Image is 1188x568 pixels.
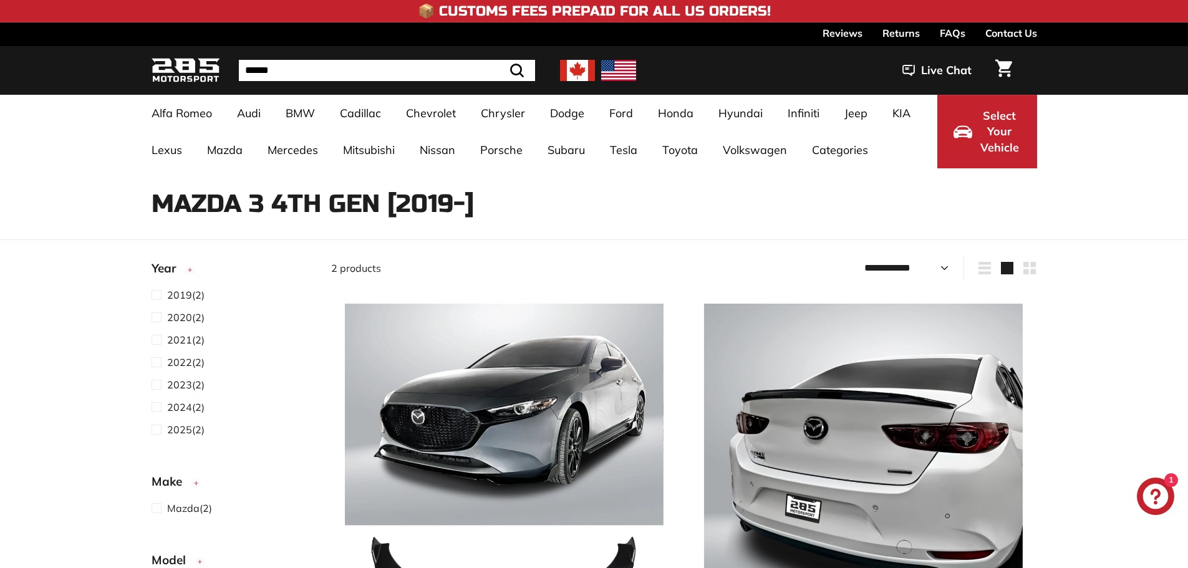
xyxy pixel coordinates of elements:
[167,356,192,368] span: 2022
[273,95,327,132] a: BMW
[167,423,192,436] span: 2025
[985,22,1037,44] a: Contact Us
[832,95,880,132] a: Jeep
[799,132,881,168] a: Categories
[167,287,205,302] span: (2)
[139,95,225,132] a: Alfa Romeo
[710,132,799,168] a: Volkswagen
[167,378,192,391] span: 2023
[167,422,205,437] span: (2)
[331,132,407,168] a: Mitsubishi
[152,256,311,287] button: Year
[921,62,972,79] span: Live Chat
[988,49,1020,92] a: Cart
[167,377,205,392] span: (2)
[167,311,192,324] span: 2020
[823,22,862,44] a: Reviews
[225,95,273,132] a: Audi
[407,132,468,168] a: Nissan
[418,4,771,19] h4: 📦 Customs Fees Prepaid for All US Orders!
[167,334,192,346] span: 2021
[239,60,535,81] input: Search
[937,95,1037,168] button: Select Your Vehicle
[167,355,205,370] span: (2)
[331,261,684,276] div: 2 products
[597,95,645,132] a: Ford
[167,400,205,415] span: (2)
[152,259,185,277] span: Year
[167,502,200,514] span: Mazda
[167,501,212,516] span: (2)
[538,95,597,132] a: Dodge
[535,132,597,168] a: Subaru
[327,95,394,132] a: Cadillac
[645,95,706,132] a: Honda
[882,22,920,44] a: Returns
[139,132,195,168] a: Lexus
[255,132,331,168] a: Mercedes
[940,22,965,44] a: FAQs
[167,401,192,413] span: 2024
[650,132,710,168] a: Toyota
[775,95,832,132] a: Infiniti
[597,132,650,168] a: Tesla
[152,473,191,491] span: Make
[152,469,311,500] button: Make
[706,95,775,132] a: Hyundai
[880,95,923,132] a: KIA
[152,56,220,85] img: Logo_285_Motorsport_areodynamics_components
[1133,478,1178,518] inbox-online-store-chat: Shopify online store chat
[394,95,468,132] a: Chevrolet
[978,108,1021,156] span: Select Your Vehicle
[167,310,205,325] span: (2)
[468,95,538,132] a: Chrysler
[167,289,192,301] span: 2019
[886,55,988,86] button: Live Chat
[152,190,1037,218] h1: Mazda 3 4th Gen [2019-]
[468,132,535,168] a: Porsche
[167,332,205,347] span: (2)
[195,132,255,168] a: Mazda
